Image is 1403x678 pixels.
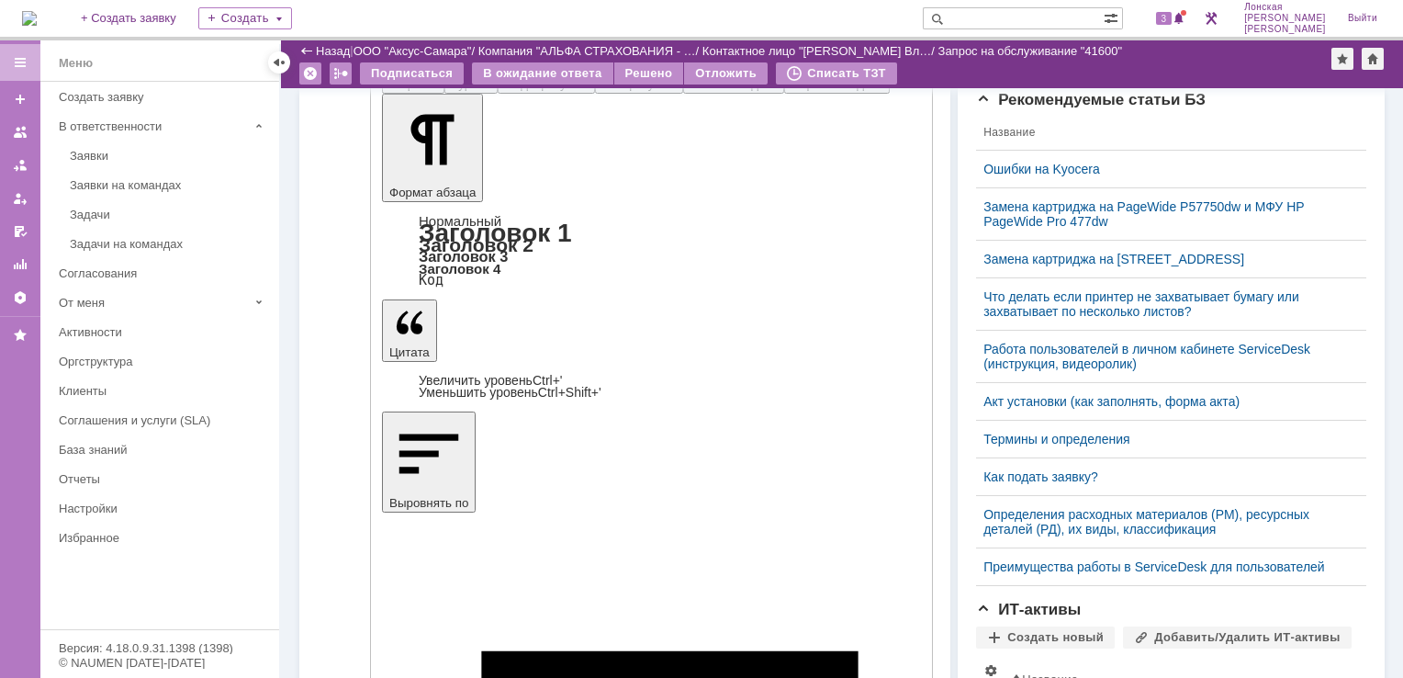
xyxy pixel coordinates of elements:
div: Сделать домашней страницей [1362,48,1384,70]
a: Как подать заявку? [983,469,1344,484]
span: [PERSON_NAME] [1244,13,1326,24]
a: Замена картриджа на [STREET_ADDRESS] [983,252,1344,266]
a: Заявки на командах [62,171,275,199]
div: Заявки на командах [70,178,268,192]
div: Создать заявку [59,90,268,104]
span: Лонская [1244,2,1326,13]
a: Клиенты [51,377,275,405]
a: Перейти в интерфейс администратора [1200,7,1222,29]
a: Что делать если принтер не захватывает бумагу или захватывает по несколько листов? [983,289,1344,319]
a: Мои заявки [6,184,35,213]
img: logo [22,11,37,26]
a: Задачи [62,200,275,229]
a: Заявки в моей ответственности [6,151,35,180]
span: ИТ-активы [976,601,1081,618]
div: Настройки [59,502,268,515]
div: Работа с массовостью [330,62,352,85]
a: Акт установки (как заполнять, форма акта) [983,394,1344,409]
span: Настройки [983,663,998,678]
div: / [478,44,702,58]
a: Код [419,272,443,288]
a: Соглашения и услуги (SLA) [51,406,275,435]
span: Расширенный поиск [1104,8,1122,26]
div: Запрос на обслуживание "41600" [938,44,1123,58]
div: Задачи [70,208,268,221]
a: Преимущества работы в ServiceDesk для пользователей [983,559,1344,574]
th: Название [976,115,1352,151]
div: Заявки [70,149,268,163]
a: Создать заявку [6,85,35,114]
a: Замена картриджа на PageWide P57750dw и МФУ HP PageWide Pro 477dw [983,199,1344,229]
a: База знаний [51,435,275,464]
div: Отчеты [59,472,268,486]
div: Удалить [299,62,321,85]
a: Заголовок 4 [419,261,500,277]
div: Скрыть меню [268,51,290,73]
a: Задачи на командах [62,230,275,258]
a: Перейти на домашнюю страницу [22,11,37,26]
a: Компания "АЛЬФА СТРАХОВАНИЯ - … [478,44,696,58]
a: Активности [51,318,275,346]
a: Назад [316,44,350,58]
div: Добавить в избранное [1331,48,1353,70]
div: От меня [59,296,248,310]
div: База знаний [59,443,268,457]
div: Формат абзаца [382,215,921,287]
div: Оргструктура [59,355,268,368]
a: Определения расходных материалов (РМ), ресурсных деталей (РД), их виды, классификация [983,507,1344,537]
a: Заголовок 1 [419,219,572,247]
a: ООО "Аксус-Самара" [354,44,472,58]
a: Increase [419,373,563,388]
span: Цитата [389,345,430,359]
span: [PERSON_NAME] [1244,24,1326,35]
div: Версия: 4.18.0.9.31.1398 (1398) [59,642,261,654]
div: | [350,43,353,57]
div: / [354,44,478,58]
div: Соглашения и услуги (SLA) [59,413,268,427]
span: Ctrl+Shift+' [538,385,601,400]
span: Выровнять по [389,496,468,510]
div: Создать [198,7,292,29]
a: Отчеты [51,465,275,493]
a: Согласования [51,259,275,288]
div: Согласования [59,266,268,280]
a: Заголовок 3 [419,248,508,265]
div: © NAUMEN [DATE]-[DATE] [59,657,261,669]
div: Меню [59,52,93,74]
div: Активности [59,325,268,339]
div: В ответственности [59,119,248,133]
a: Нормальный [419,213,501,229]
button: Цитата [382,299,437,362]
a: Создать заявку [51,83,275,111]
a: Оргструктура [51,347,275,376]
div: / [702,44,938,58]
a: Заявки [62,141,275,170]
div: Клиенты [59,384,268,398]
span: 3 [1156,12,1173,25]
span: Формат абзаца [389,186,476,199]
a: Контактное лицо "[PERSON_NAME] Вл… [702,44,931,58]
a: Настройки [51,494,275,523]
a: Термины и определения [983,432,1344,446]
div: Задачи на командах [70,237,268,251]
a: Работа пользователей в личном кабинете ServiceDesk (инструкция, видеоролик) [983,342,1344,371]
div: Цитата [382,375,921,399]
a: Decrease [419,385,601,400]
a: Ошибки на Kyocera [983,162,1344,176]
button: Формат абзаца [382,94,483,202]
span: Ctrl+' [533,373,563,388]
a: Заявки на командах [6,118,35,147]
span: Рекомендуемые статьи БЗ [976,91,1206,108]
a: Заголовок 2 [419,234,533,255]
a: Настройки [6,283,35,312]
